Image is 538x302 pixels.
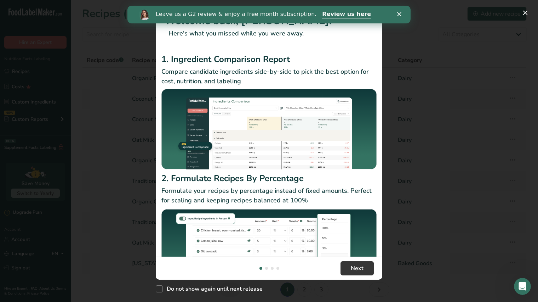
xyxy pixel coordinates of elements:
[270,6,277,11] div: Close
[340,261,374,275] button: Next
[161,186,377,205] p: Formulate your recipes by percentage instead of fixed amounts. Perfect for scaling and keeping re...
[514,278,531,295] iframe: Intercom live chat
[161,172,377,185] h2: 2. Formulate Recipes By Percentage
[161,89,377,169] img: Ingredient Comparison Report
[161,208,377,293] img: Formulate Recipes By Percentage
[164,29,374,38] p: Here's what you missed while you were away.
[163,285,263,292] span: Do not show again until next release
[351,264,364,273] span: Next
[127,6,411,23] iframe: Intercom live chat banner
[161,67,377,86] p: Compare candidate ingredients side-by-side to pick the best option for cost, nutrition, and labeling
[161,53,377,66] h2: 1. Ingredient Comparison Report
